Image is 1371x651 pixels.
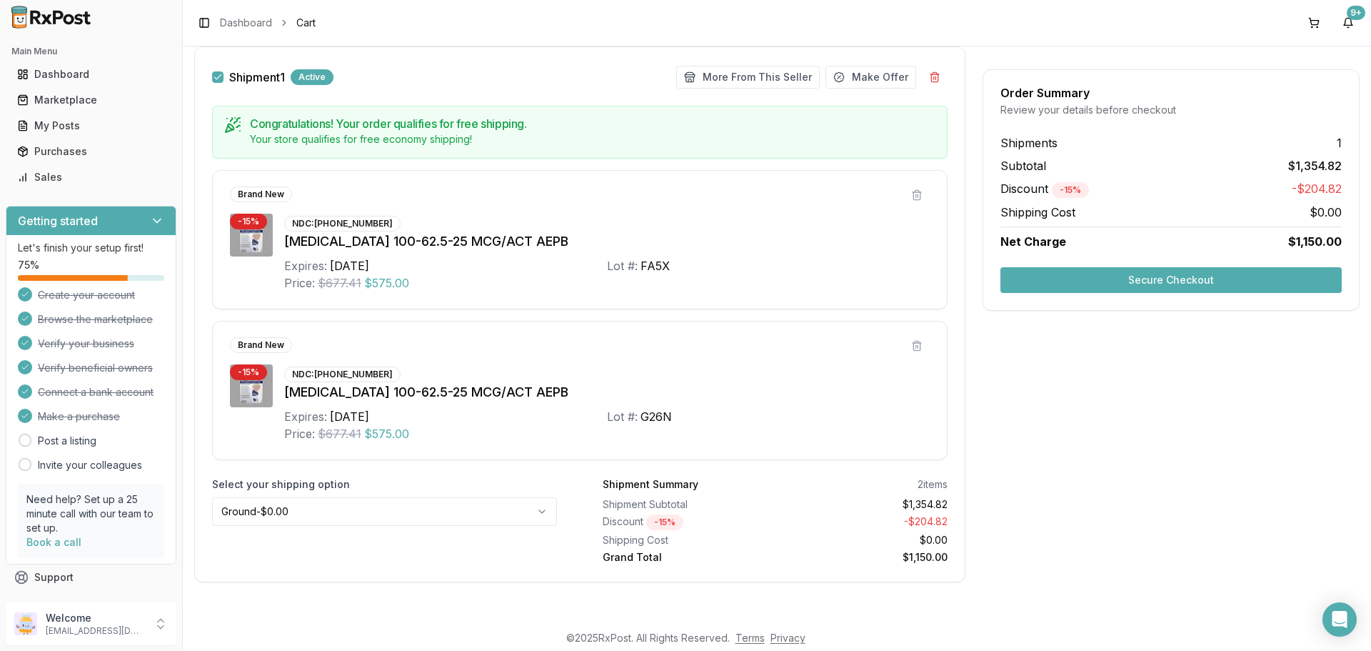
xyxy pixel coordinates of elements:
div: Grand Total [603,550,770,565]
div: Brand New [230,337,292,353]
span: Feedback [34,596,83,610]
button: Feedback [6,590,176,616]
div: Brand New [230,187,292,202]
div: Review your details before checkout [1000,103,1342,117]
div: Expires: [284,257,327,274]
span: $1,150.00 [1288,233,1342,250]
p: Need help? Set up a 25 minute call with our team to set up. [26,492,156,535]
span: Cart [296,16,316,30]
span: $677.41 [318,425,361,442]
div: - 15 % [646,515,683,530]
div: FA5X [641,257,670,274]
span: Verify your business [38,337,134,351]
div: $1,150.00 [781,550,948,565]
div: NDC: [PHONE_NUMBER] [284,216,401,232]
div: Shipping Cost [603,533,770,547]
a: Invite your colleagues [38,458,142,472]
span: Net Charge [1000,234,1066,249]
a: Purchases [11,139,171,164]
a: Post a listing [38,434,96,448]
a: My Posts [11,113,171,139]
img: RxPost Logo [6,6,97,29]
div: G26N [641,408,672,425]
a: Dashboard [11,61,171,87]
h2: Main Menu [11,46,171,57]
span: $575.00 [364,274,409,292]
div: Dashboard [17,67,165,81]
img: Trelegy Ellipta 100-62.5-25 MCG/ACT AEPB [230,364,273,407]
div: Purchases [17,144,165,159]
p: Let's finish your setup first! [18,241,164,255]
span: Verify beneficial owners [38,361,153,375]
div: Your store qualifies for free economy shipping! [250,132,935,146]
span: Connect a bank account [38,385,154,399]
span: Make a purchase [38,409,120,424]
div: $0.00 [781,533,948,547]
p: Welcome [46,611,145,625]
div: Shipment Subtotal [603,497,770,512]
div: Active [291,69,333,85]
button: Secure Checkout [1000,267,1342,293]
div: Expires: [284,408,327,425]
div: [MEDICAL_DATA] 100-62.5-25 MCG/ACT AEPB [284,232,930,252]
div: NDC: [PHONE_NUMBER] [284,367,401,382]
div: - 15 % [230,364,267,380]
a: Terms [735,632,765,644]
span: $1,354.82 [1288,157,1342,174]
button: 9+ [1337,11,1360,34]
div: Lot #: [607,257,638,274]
button: More From This Seller [676,66,820,89]
span: Create your account [38,288,135,302]
a: Sales [11,164,171,190]
div: $1,354.82 [781,497,948,512]
div: [DATE] [330,408,369,425]
div: Discount [603,515,770,530]
div: - $204.82 [781,515,948,530]
img: User avatar [14,612,37,635]
a: Book a call [26,536,81,548]
a: Privacy [770,632,805,644]
button: Support [6,565,176,590]
div: - 15 % [230,214,267,229]
div: Order Summary [1000,87,1342,99]
span: Browse the marketplace [38,312,153,327]
span: Shipments [1000,134,1058,151]
span: Subtotal [1000,157,1046,174]
div: Shipment Summary [603,477,698,492]
button: Sales [6,166,176,189]
span: 75 % [18,258,39,272]
span: Shipment 1 [229,71,285,83]
span: $575.00 [364,425,409,442]
div: Marketplace [17,93,165,107]
div: 9+ [1347,6,1365,20]
span: -$204.82 [1292,180,1342,198]
div: 2 items [918,477,948,492]
nav: breadcrumb [220,16,316,30]
span: $677.41 [318,274,361,292]
a: Dashboard [220,16,272,30]
button: Make Offer [825,66,916,89]
div: - 15 % [1052,182,1089,198]
span: $0.00 [1310,204,1342,221]
button: Purchases [6,140,176,163]
button: My Posts [6,114,176,137]
div: [MEDICAL_DATA] 100-62.5-25 MCG/ACT AEPB [284,382,930,402]
div: Price: [284,425,315,442]
a: Marketplace [11,87,171,113]
button: Dashboard [6,63,176,86]
div: Price: [284,274,315,292]
h5: Congratulations! Your order qualifies for free shipping. [250,118,935,129]
div: My Posts [17,119,165,133]
p: [EMAIL_ADDRESS][DOMAIN_NAME] [46,625,145,637]
h3: Getting started [18,212,98,229]
div: [DATE] [330,257,369,274]
span: 1 [1337,134,1342,151]
div: Lot #: [607,408,638,425]
div: Open Intercom Messenger [1322,602,1357,637]
label: Select your shipping option [212,477,557,492]
button: Marketplace [6,89,176,111]
span: Discount [1000,182,1089,196]
img: Trelegy Ellipta 100-62.5-25 MCG/ACT AEPB [230,214,273,257]
span: Shipping Cost [1000,204,1075,221]
div: Sales [17,170,165,184]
